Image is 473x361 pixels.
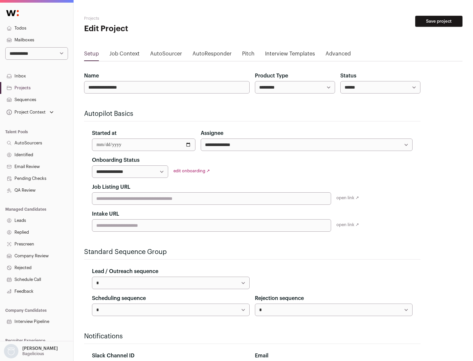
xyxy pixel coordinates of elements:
[84,247,420,257] h2: Standard Sequence Group
[84,109,420,118] h2: Autopilot Basics
[265,50,315,60] a: Interview Templates
[109,50,140,60] a: Job Context
[4,344,18,358] img: nopic.png
[92,352,134,360] label: Slack Channel ID
[255,352,413,360] div: Email
[22,351,44,356] p: Bagelicious
[3,7,22,20] img: Wellfound
[415,16,462,27] button: Save project
[92,129,117,137] label: Started at
[92,183,130,191] label: Job Listing URL
[173,169,210,173] a: edit onboarding ↗
[84,24,210,34] h1: Edit Project
[201,129,223,137] label: Assignee
[22,346,58,351] p: [PERSON_NAME]
[84,16,210,21] h2: Projects
[3,344,59,358] button: Open dropdown
[192,50,232,60] a: AutoResponder
[92,156,140,164] label: Onboarding Status
[255,294,304,302] label: Rejection sequence
[5,108,55,117] button: Open dropdown
[326,50,351,60] a: Advanced
[5,110,46,115] div: Project Context
[242,50,255,60] a: Pitch
[84,332,420,341] h2: Notifications
[340,72,356,80] label: Status
[150,50,182,60] a: AutoSourcer
[92,294,146,302] label: Scheduling sequence
[84,72,99,80] label: Name
[92,210,119,218] label: Intake URL
[84,50,99,60] a: Setup
[255,72,288,80] label: Product Type
[92,267,158,275] label: Lead / Outreach sequence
